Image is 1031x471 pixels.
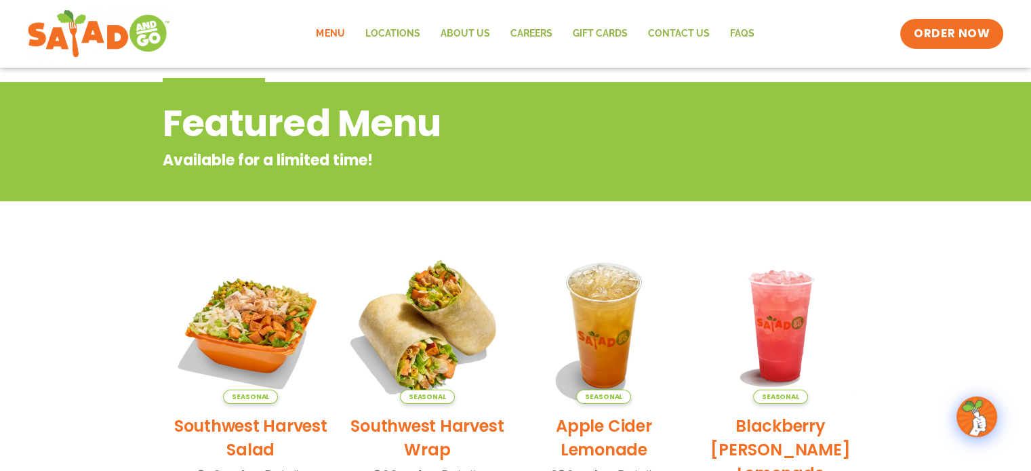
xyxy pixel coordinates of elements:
img: Product photo for Apple Cider Lemonade [526,247,683,404]
span: ORDER NOW [914,26,990,42]
h2: Southwest Harvest Salad [173,414,329,462]
a: Locations [355,18,430,49]
span: Seasonal [753,390,808,404]
p: Available for a limited time! [163,149,760,171]
span: Seasonal [576,390,631,404]
img: Product photo for Blackberry Bramble Lemonade [702,247,859,404]
span: Seasonal [223,390,278,404]
h2: Southwest Harvest Wrap [349,414,506,462]
img: Product photo for Southwest Harvest Wrap [336,234,519,417]
span: Seasonal [400,390,455,404]
img: wpChatIcon [958,398,996,436]
a: GIFT CARDS [562,18,637,49]
a: Contact Us [637,18,719,49]
img: new-SAG-logo-768×292 [27,7,170,61]
a: Careers [500,18,562,49]
a: FAQs [719,18,764,49]
h2: Featured Menu [163,96,760,151]
img: Product photo for Southwest Harvest Salad [173,247,329,404]
a: About Us [430,18,500,49]
a: ORDER NOW [900,19,1003,49]
nav: Menu [306,18,764,49]
a: Menu [306,18,355,49]
h2: Apple Cider Lemonade [526,414,683,462]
